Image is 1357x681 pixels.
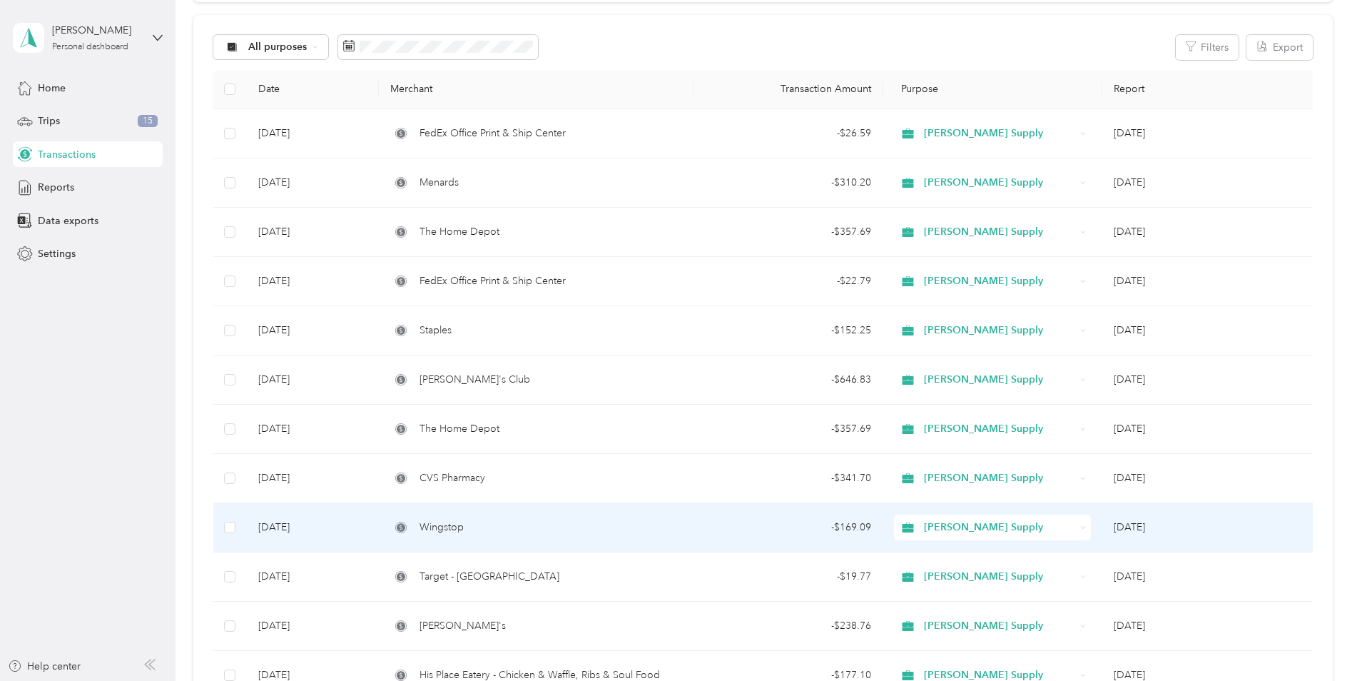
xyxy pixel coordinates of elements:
span: The Home Depot [420,421,499,437]
td: [DATE] [247,257,379,306]
span: [PERSON_NAME] Supply [924,618,1075,634]
span: 15 [138,115,158,128]
td: Sep 2025 [1102,306,1312,355]
div: - $22.79 [705,273,871,289]
span: Purpose [894,83,939,95]
th: Merchant [379,70,693,109]
td: [DATE] [247,553,379,602]
span: FedEx Office Print & Ship Center [420,273,566,289]
td: Sep 2025 [1102,158,1312,208]
th: Transaction Amount [693,70,883,109]
div: - $646.83 [705,372,871,388]
span: Settings [38,246,76,261]
div: - $152.25 [705,323,871,338]
iframe: Everlance-gr Chat Button Frame [1277,601,1357,681]
td: Sep 2025 [1102,208,1312,257]
div: - $357.69 [705,224,871,240]
span: [PERSON_NAME] Supply [924,273,1075,289]
div: - $169.09 [705,520,871,535]
td: Sep 2025 [1102,553,1312,602]
span: [PERSON_NAME] Supply [924,569,1075,585]
div: - $19.77 [705,569,871,585]
span: The Home Depot [420,224,499,240]
td: [DATE] [247,158,379,208]
button: Filters [1176,35,1239,60]
td: Aug 2025 [1102,602,1312,651]
span: Target - [GEOGRAPHIC_DATA] [420,569,559,585]
div: - $341.70 [705,470,871,486]
span: Home [38,81,66,96]
span: CVS Pharmacy [420,470,485,486]
span: [PERSON_NAME] Supply [924,470,1075,486]
div: [PERSON_NAME] [52,23,141,38]
td: Sep 2025 [1102,109,1312,158]
button: Help center [8,659,81,674]
span: [PERSON_NAME] Supply [924,323,1075,338]
span: [PERSON_NAME] Supply [924,224,1075,240]
span: [PERSON_NAME] Supply [924,520,1075,535]
td: Sep 2025 [1102,257,1312,306]
th: Report [1102,70,1312,109]
td: [DATE] [247,405,379,454]
button: Export [1246,35,1313,60]
td: Sep 2025 [1102,355,1312,405]
span: [PERSON_NAME] Supply [924,126,1075,141]
span: All purposes [248,42,308,52]
div: - $238.76 [705,618,871,634]
span: [PERSON_NAME]'s Club [420,372,530,388]
span: [PERSON_NAME] Supply [924,175,1075,191]
span: Wingstop [420,520,464,535]
td: [DATE] [247,503,379,553]
td: Sep 2025 [1102,454,1312,503]
span: Trips [38,113,60,128]
span: FedEx Office Print & Ship Center [420,126,566,141]
td: Sep 2025 [1102,503,1312,553]
td: Sep 2025 [1102,405,1312,454]
td: [DATE] [247,454,379,503]
span: Staples [420,323,452,338]
td: [DATE] [247,208,379,257]
th: Date [247,70,379,109]
span: Menards [420,175,459,191]
td: [DATE] [247,306,379,355]
td: [DATE] [247,602,379,651]
span: Data exports [38,213,98,228]
div: Personal dashboard [52,43,128,51]
td: [DATE] [247,355,379,405]
div: - $357.69 [705,421,871,437]
div: - $310.20 [705,175,871,191]
span: Reports [38,180,74,195]
span: [PERSON_NAME] Supply [924,372,1075,388]
div: - $26.59 [705,126,871,141]
td: [DATE] [247,109,379,158]
span: [PERSON_NAME] Supply [924,421,1075,437]
span: [PERSON_NAME]'s [420,618,506,634]
span: Transactions [38,147,96,162]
